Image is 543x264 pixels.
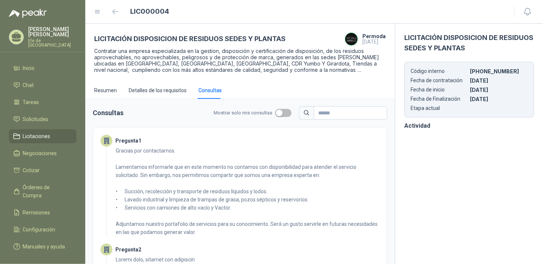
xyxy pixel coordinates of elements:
[23,132,50,140] span: Licitaciones
[23,183,69,200] span: Órdenes de Compra
[115,137,141,145] b: Pregunta 1
[23,166,40,174] span: Cotizar
[9,146,76,160] a: Negociaciones
[28,27,76,37] p: [PERSON_NAME] [PERSON_NAME]
[23,243,65,251] span: Manuales y ayuda
[411,105,468,111] p: Etapa actual
[404,121,534,130] h3: Actividad
[94,34,286,44] h3: LICITACIÓN DISPOSICION DE RESIDUOS SEDES Y PLANTAS
[23,115,49,123] span: Solicitudes
[411,96,468,102] p: Fecha de Finalización
[9,240,76,254] a: Manuales y ayuda
[411,87,468,93] p: Fecha de inicio
[28,39,76,47] p: Ele de [GEOGRAPHIC_DATA]
[129,86,187,94] div: Detalles de los requisitos
[115,245,141,254] b: Pregunta 2
[9,95,76,109] a: Tareas
[9,180,76,203] a: Órdenes de Compra
[362,34,386,39] h4: Permoda
[9,163,76,177] a: Cotizar
[94,86,117,94] div: Resumen
[94,48,386,73] p: Contratar una empresa especializada en la gestion, disposición y certificación de disposición, de...
[23,64,35,72] span: Inicio
[411,77,468,84] p: Fecha de contratación
[9,78,76,92] a: Chat
[116,147,379,236] p: Gracias por contactarnos. Lamentamos informarle que en este momento no contamos con disponibilida...
[345,33,358,45] img: Company Logo
[131,6,170,17] h1: LIC000004
[23,208,50,217] span: Remisiones
[23,225,56,234] span: Configuración
[275,109,292,117] button: Mostrar solo mis consultas
[470,87,528,93] p: [DATE]
[214,109,292,117] label: Mostrar solo mis consultas
[93,108,206,118] h3: Consultas
[9,9,47,18] img: Logo peakr
[9,112,76,126] a: Solicitudes
[362,39,386,45] p: [DATE]
[9,61,76,75] a: Inicio
[470,77,528,84] p: [DATE]
[23,81,34,89] span: Chat
[404,33,534,54] h3: LICITACIÓN DISPOSICION DE RESIDUOS SEDES Y PLANTAS
[9,129,76,143] a: Licitaciones
[9,205,76,220] a: Remisiones
[198,86,222,94] div: Consultas
[411,68,468,74] p: Código interno
[470,68,528,74] p: [PHONE_NUMBER]
[470,96,528,102] p: [DATE]
[9,223,76,237] a: Configuración
[23,98,39,106] span: Tareas
[23,149,57,157] span: Negociaciones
